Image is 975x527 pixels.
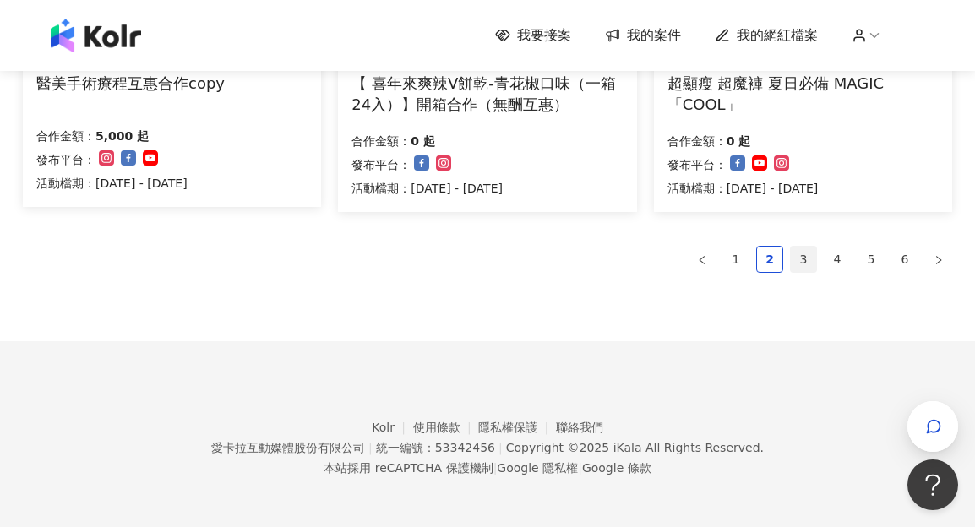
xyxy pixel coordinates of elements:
[36,149,95,170] p: 發布平台：
[667,178,819,198] p: 活動檔期：[DATE] - [DATE]
[413,421,479,434] a: 使用條款
[605,26,681,45] a: 我的案件
[498,441,503,454] span: |
[667,131,727,151] p: 合作金額：
[372,421,412,434] a: Kolr
[824,246,851,273] li: 4
[715,26,818,45] a: 我的網紅檔案
[36,73,225,94] div: 醫美手術療程互惠合作copy
[95,126,149,146] p: 5,000 起
[727,131,751,151] p: 0 起
[891,246,918,273] li: 6
[667,155,727,175] p: 發布平台：
[376,441,495,454] div: 統一編號：53342456
[36,126,95,146] p: 合作金額：
[934,255,944,265] span: right
[478,421,556,434] a: 隱私權保護
[211,441,365,454] div: 愛卡拉互動媒體股份有限公司
[351,178,503,198] p: 活動檔期：[DATE] - [DATE]
[737,26,818,45] span: 我的網紅檔案
[517,26,571,45] span: 我要接案
[689,246,716,273] button: left
[722,246,749,273] li: 1
[613,441,642,454] a: iKala
[368,441,373,454] span: |
[582,461,651,475] a: Google 條款
[36,173,188,193] p: 活動檔期：[DATE] - [DATE]
[506,441,764,454] div: Copyright © 2025 All Rights Reserved.
[697,255,707,265] span: left
[791,247,816,272] a: 3
[925,246,952,273] li: Next Page
[757,247,782,272] a: 2
[351,155,411,175] p: 發布平台：
[411,131,435,151] p: 0 起
[858,247,884,272] a: 5
[907,459,958,510] iframe: Help Scout Beacon - Open
[689,246,716,273] li: Previous Page
[825,247,850,272] a: 4
[495,26,571,45] a: 我要接案
[925,246,952,273] button: right
[493,461,498,475] span: |
[351,73,623,115] div: 【 喜年來爽辣V餅乾-青花椒口味（一箱24入）】開箱合作（無酬互惠）
[756,246,783,273] li: 2
[51,19,141,52] img: logo
[497,461,578,475] a: Google 隱私權
[723,247,749,272] a: 1
[324,458,651,478] span: 本站採用 reCAPTCHA 保護機制
[578,461,582,475] span: |
[892,247,918,272] a: 6
[667,73,939,115] div: 超顯瘦 超魔褲 夏日必備 MAGIC「COOL」
[790,246,817,273] li: 3
[351,131,411,151] p: 合作金額：
[627,26,681,45] span: 我的案件
[556,421,603,434] a: 聯絡我們
[858,246,885,273] li: 5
